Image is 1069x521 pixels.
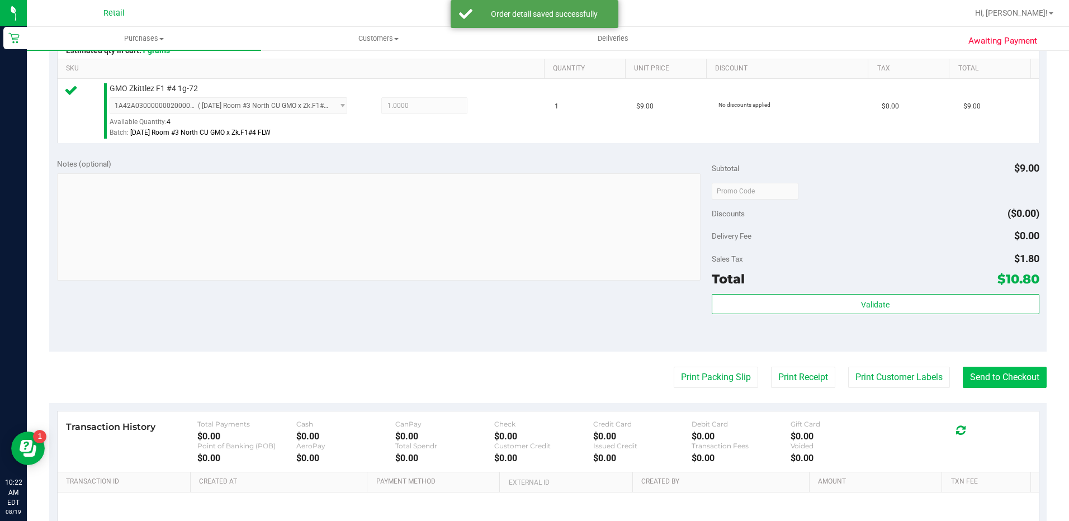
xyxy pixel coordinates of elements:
button: Send to Checkout [963,367,1047,388]
th: External ID [499,472,632,492]
button: Print Packing Slip [674,367,758,388]
span: Retail [103,8,125,18]
div: Total Payments [197,420,296,428]
span: $1.80 [1014,253,1039,264]
div: $0.00 [791,431,890,442]
div: Voided [791,442,890,450]
div: AeroPay [296,442,395,450]
div: $0.00 [692,453,791,463]
div: $0.00 [494,453,593,463]
span: Purchases [27,34,261,44]
div: $0.00 [296,431,395,442]
div: Debit Card [692,420,791,428]
div: Order detail saved successfully [479,8,610,20]
iframe: Resource center unread badge [33,430,46,443]
span: $0.00 [882,101,899,112]
span: $0.00 [1014,230,1039,241]
div: $0.00 [494,431,593,442]
span: Customers [262,34,495,44]
span: Validate [861,300,890,309]
span: Awaiting Payment [968,35,1037,48]
a: Created By [641,477,805,486]
div: Issued Credit [593,442,692,450]
a: Created At [199,477,363,486]
a: Customers [261,27,495,50]
span: $10.80 [997,271,1039,287]
input: Promo Code [712,183,798,200]
span: [DATE] Room #3 North CU GMO x Zk.F1#4 FLW [130,129,271,136]
span: Batch: [110,129,129,136]
span: $9.00 [1014,162,1039,174]
span: Subtotal [712,164,739,173]
div: Cash [296,420,395,428]
span: Deliveries [583,34,644,44]
span: Sales Tax [712,254,743,263]
span: ($0.00) [1007,207,1039,219]
div: $0.00 [791,453,890,463]
span: Notes (optional) [57,159,111,168]
iframe: Resource center [11,432,45,465]
a: Payment Method [376,477,496,486]
a: Total [958,64,1026,73]
a: Quantity [553,64,621,73]
span: Discounts [712,203,745,224]
a: Amount [818,477,938,486]
a: Purchases [27,27,261,50]
div: $0.00 [296,453,395,463]
span: 4 [167,118,171,126]
span: Hi, [PERSON_NAME]! [975,8,1048,17]
a: Deliveries [496,27,730,50]
a: Transaction ID [66,477,186,486]
button: Validate [712,294,1039,314]
div: Total Spendr [395,442,494,450]
div: CanPay [395,420,494,428]
inline-svg: Retail [8,32,20,44]
span: Total [712,271,745,287]
div: Gift Card [791,420,890,428]
div: Check [494,420,593,428]
button: Print Receipt [771,367,835,388]
p: 10:22 AM EDT [5,477,22,508]
div: Transaction Fees [692,442,791,450]
span: $9.00 [636,101,654,112]
a: Txn Fee [951,477,1027,486]
div: $0.00 [692,431,791,442]
div: Available Quantity: [110,114,360,136]
a: Tax [877,64,945,73]
span: No discounts applied [718,102,770,108]
span: Delivery Fee [712,231,751,240]
p: 08/19 [5,508,22,516]
div: Credit Card [593,420,692,428]
div: Point of Banking (POB) [197,442,296,450]
span: 1 [555,101,559,112]
div: $0.00 [197,431,296,442]
div: $0.00 [395,453,494,463]
div: Customer Credit [494,442,593,450]
a: Unit Price [634,64,702,73]
a: SKU [66,64,540,73]
button: Print Customer Labels [848,367,950,388]
span: GMO Zkittlez F1 #4 1g-72 [110,83,198,94]
div: $0.00 [593,453,692,463]
a: Discount [715,64,864,73]
div: $0.00 [197,453,296,463]
div: $0.00 [593,431,692,442]
div: $0.00 [395,431,494,442]
span: $9.00 [963,101,981,112]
